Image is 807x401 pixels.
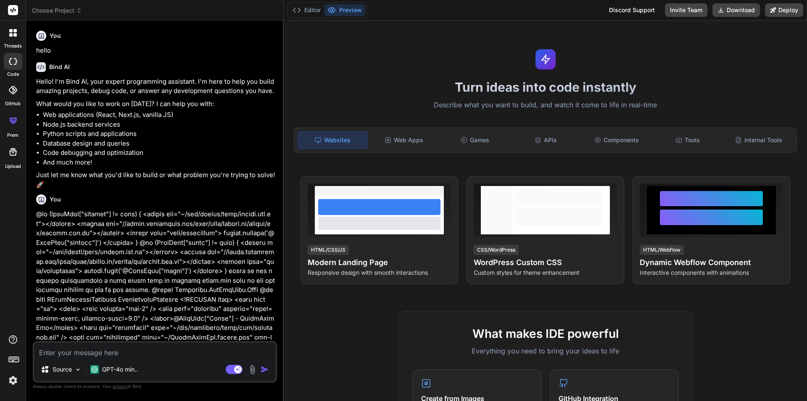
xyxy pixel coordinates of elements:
[53,365,72,374] p: Source
[369,131,439,149] div: Web Apps
[653,131,723,149] div: Tools
[261,365,269,374] img: icon
[640,257,783,268] h4: Dynamic Webflow Component
[50,195,61,204] h6: You
[308,268,451,277] p: Responsive design with smooth interactions
[765,3,803,17] button: Deploy
[665,3,707,17] button: Invite Team
[412,346,679,356] p: Everything you need to bring your ideas to life
[7,132,18,139] label: prem
[582,131,651,149] div: Components
[4,42,22,50] label: threads
[43,158,275,167] li: And much more!
[36,46,275,56] p: hello
[113,384,128,389] span: privacy
[511,131,580,149] div: APIs
[289,4,324,16] button: Editor
[412,325,679,343] h2: What makes IDE powerful
[248,365,257,374] img: attachment
[440,131,510,149] div: Games
[474,245,519,255] div: CSS/WordPress
[43,129,275,139] li: Python scripts and applications
[49,63,70,71] h6: Bind AI
[324,4,365,16] button: Preview
[604,3,660,17] div: Discord Support
[36,99,275,109] p: What would you like to work on [DATE]? I can help you with:
[289,100,802,111] p: Describe what you want to build, and watch it come to life in real-time
[474,257,617,268] h4: WordPress Custom CSS
[724,131,793,149] div: Internal Tools
[43,139,275,149] li: Database design and queries
[474,268,617,277] p: Custom styles for theme enhancement
[33,382,277,390] p: Always double-check its answers. Your in Bind
[308,245,349,255] div: HTML/CSS/JS
[102,365,138,374] p: GPT-4o min..
[36,170,275,189] p: Just let me know what you'd like to build or what problem you're trying to solve! 🚀
[43,148,275,158] li: Code debugging and optimization
[5,100,21,107] label: GitHub
[90,365,99,374] img: GPT-4o mini
[32,6,82,15] span: Choose Project
[6,373,20,388] img: settings
[712,3,760,17] button: Download
[5,163,21,170] label: Upload
[308,257,451,268] h4: Modern Landing Page
[43,120,275,130] li: Node.js backend services
[43,110,275,120] li: Web applications (React, Next.js, vanilla JS)
[640,268,783,277] p: Interactive components with animations
[289,80,802,95] h1: Turn ideas into code instantly
[298,131,368,149] div: Websites
[7,71,19,78] label: code
[640,245,684,255] div: HTML/Webflow
[50,32,61,40] h6: You
[36,77,275,96] p: Hello! I'm Bind AI, your expert programming assistant. I'm here to help you build amazing project...
[74,366,82,373] img: Pick Models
